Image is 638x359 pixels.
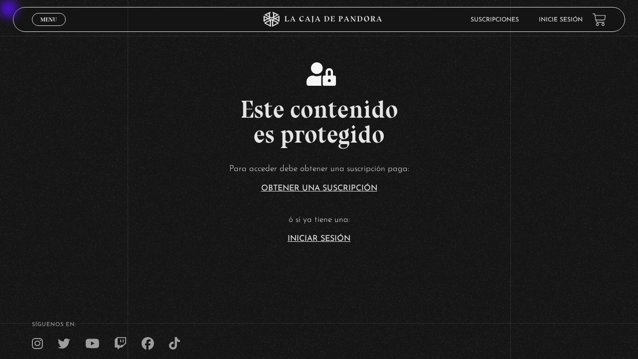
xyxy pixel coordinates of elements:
[471,17,519,23] a: Suscripciones
[32,322,606,328] h4: SÍguenos en:
[261,184,377,192] a: Obtener una suscripción
[37,25,61,32] span: Cerrar
[40,16,57,22] span: Menu
[288,235,350,243] a: Iniciar Sesión
[593,13,606,26] a: View your shopping cart
[539,17,583,23] a: Inicie sesión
